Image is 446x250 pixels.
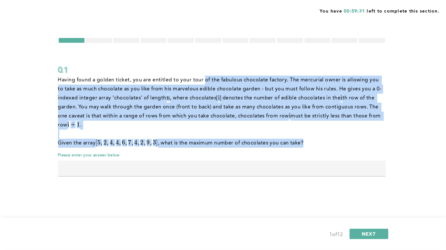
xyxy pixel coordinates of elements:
span: ] [156,139,158,146]
p: Having found a golden ticket, you are entitled to your tour of the fabulous chocolate factory. Th... [58,76,386,130]
span: 2 [104,139,107,146]
span: [ [95,139,97,146]
span: i [341,94,342,101]
span: 9 [147,139,150,146]
p: Given the array , what is the maximum number of chocolates you can take? [58,139,386,148]
span: NEXT [362,231,376,237]
span: Please enter your answer below [58,153,386,158]
span: n [166,94,170,101]
span: , [119,139,121,146]
span: 00:59:21 [344,9,365,14]
span: , [138,139,139,146]
span: 1 [77,121,80,128]
span: i [289,112,291,119]
span: 4 [110,139,113,146]
span: , [101,139,102,146]
button: NEXT [350,229,388,239]
span: , [107,139,108,146]
span: i [67,121,69,128]
span: 2 [140,139,144,146]
span: + [71,121,75,128]
span: , [132,139,133,146]
span: 4 [134,139,137,146]
span: i [218,94,220,101]
span: 6 [122,139,125,146]
span: 3 [153,139,156,146]
span: , [144,139,145,146]
div: Q1 [58,64,386,76]
div: 1 of 12 [330,230,343,239]
span: , [113,139,114,146]
span: 4 [116,139,119,146]
span: , [125,139,127,146]
span: You have left to complete this section. [320,6,440,14]
span: 5 [97,139,101,146]
span: , [150,139,152,146]
span: 7 [128,139,131,146]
